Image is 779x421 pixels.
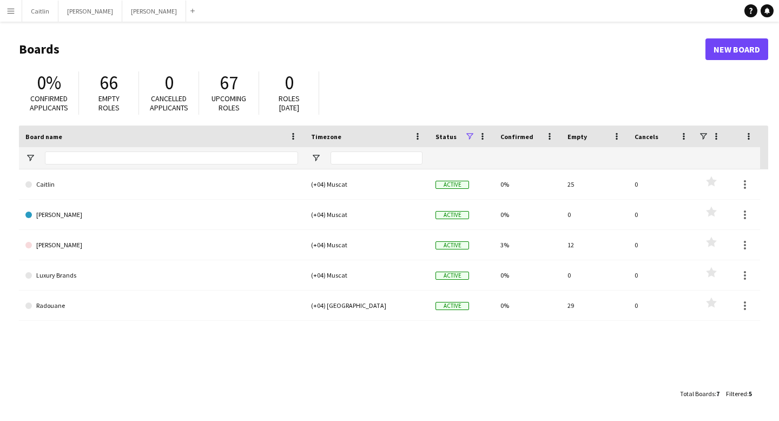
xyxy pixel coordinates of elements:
[494,260,561,290] div: 0%
[305,230,429,260] div: (+04) Muscat
[494,291,561,320] div: 0%
[305,260,429,290] div: (+04) Muscat
[749,390,752,398] span: 5
[561,169,628,199] div: 25
[58,1,122,22] button: [PERSON_NAME]
[25,230,298,260] a: [PERSON_NAME]
[500,133,533,141] span: Confirmed
[494,169,561,199] div: 0%
[726,383,752,404] div: :
[726,390,747,398] span: Filtered
[435,302,469,310] span: Active
[561,291,628,320] div: 29
[628,200,695,229] div: 0
[305,291,429,320] div: (+04) [GEOGRAPHIC_DATA]
[628,230,695,260] div: 0
[122,1,186,22] button: [PERSON_NAME]
[628,169,695,199] div: 0
[311,153,321,163] button: Open Filter Menu
[30,94,68,113] span: Confirmed applicants
[164,71,174,95] span: 0
[25,153,35,163] button: Open Filter Menu
[150,94,188,113] span: Cancelled applicants
[435,133,457,141] span: Status
[331,152,422,165] input: Timezone Filter Input
[705,38,768,60] a: New Board
[567,133,587,141] span: Empty
[220,71,238,95] span: 67
[25,200,298,230] a: [PERSON_NAME]
[494,200,561,229] div: 0%
[25,291,298,321] a: Radouane
[494,230,561,260] div: 3%
[561,230,628,260] div: 12
[285,71,294,95] span: 0
[279,94,300,113] span: Roles [DATE]
[305,169,429,199] div: (+04) Muscat
[628,260,695,290] div: 0
[19,41,705,57] h1: Boards
[435,272,469,280] span: Active
[628,291,695,320] div: 0
[716,390,719,398] span: 7
[25,133,62,141] span: Board name
[37,71,61,95] span: 0%
[311,133,341,141] span: Timezone
[98,94,120,113] span: Empty roles
[635,133,658,141] span: Cancels
[680,383,719,404] div: :
[25,169,298,200] a: Caitlin
[100,71,118,95] span: 66
[680,390,715,398] span: Total Boards
[25,260,298,291] a: Luxury Brands
[435,211,469,219] span: Active
[45,152,298,165] input: Board name Filter Input
[22,1,58,22] button: Caitlin
[212,94,246,113] span: Upcoming roles
[561,200,628,229] div: 0
[435,241,469,249] span: Active
[561,260,628,290] div: 0
[435,181,469,189] span: Active
[305,200,429,229] div: (+04) Muscat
